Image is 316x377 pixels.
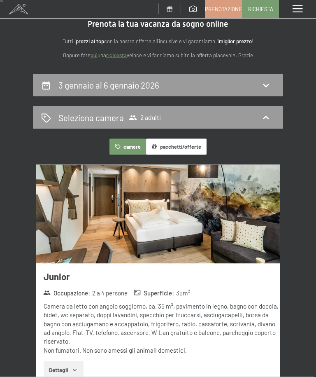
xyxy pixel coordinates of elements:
span: Richiesta [248,5,273,13]
div: Camera da letto con angolo soggiorno, ca. 35 m², pavimento in legno, bagno con doccia, bidet, wc ... [44,302,280,355]
strong: miglior prezzo [219,38,252,44]
a: Prenotazione [205,0,242,18]
span: 35 m² [176,289,190,297]
a: richiesta [106,52,127,59]
strong: prezzi al top [76,38,104,44]
span: 2 adulti [129,114,161,122]
strong: Occupazione : [43,289,90,297]
span: Prenota la tua vacanza da sogno online [88,19,228,29]
a: Richiesta [242,0,279,18]
span: Prenotazione [205,5,242,13]
img: mss_renderimg.php [36,165,280,264]
a: quì [91,52,98,59]
button: pacchetti/offerte [146,139,207,155]
button: camere [109,139,146,155]
h2: 3 gennaio al 6 gennaio 2026 [58,80,159,90]
span: 2 a 4 persone [92,289,128,297]
strong: Superficie : [134,289,174,297]
p: Tutti i con la nostra offerta all'incusive e vi garantiamo il ! [33,37,283,46]
h3: Junior [44,270,280,283]
p: Oppure fate una veloce e vi facciamo subito la offerta piacevole. Grazie [33,51,283,60]
h2: Seleziona camera [58,112,124,124]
